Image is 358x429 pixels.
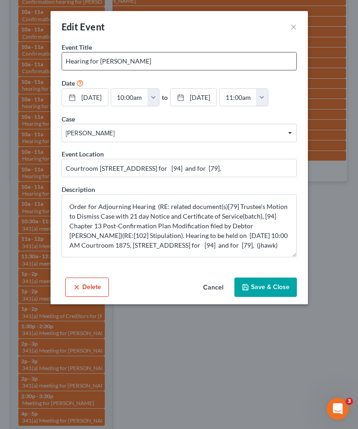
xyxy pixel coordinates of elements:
button: × [290,21,297,32]
label: Case [62,114,75,124]
iframe: Intercom live chat [327,398,349,420]
input: -- : -- [220,89,256,106]
button: Delete [65,278,109,297]
label: Description [62,185,95,194]
span: Select box activate [62,124,297,142]
span: [PERSON_NAME] [66,128,292,138]
span: Edit Event [62,21,105,32]
button: Cancel [196,278,231,297]
input: -- : -- [111,89,148,106]
a: [DATE] [170,89,216,106]
span: 3 [346,398,353,405]
span: Event Title [62,43,92,51]
label: to [162,93,168,102]
a: [DATE] [62,89,108,106]
button: Save & Close [234,278,297,297]
label: Date [62,78,75,88]
input: Enter event name... [62,52,296,70]
label: Event Location [62,149,104,159]
input: Enter location... [62,159,296,177]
